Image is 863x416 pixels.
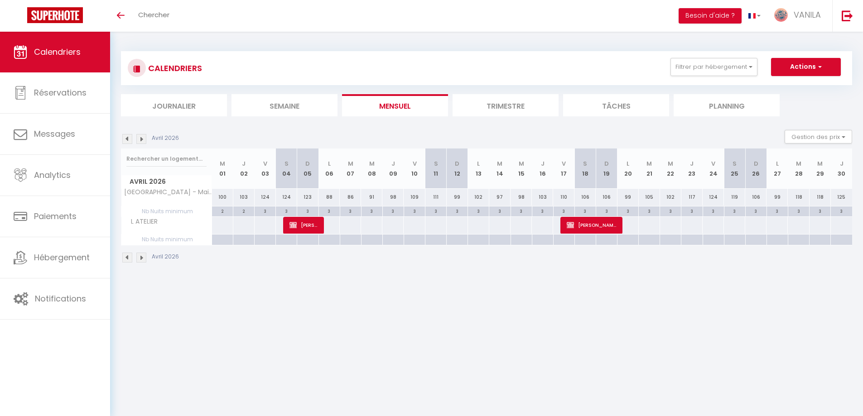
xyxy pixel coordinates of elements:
[660,189,681,206] div: 102
[297,148,318,189] th: 05
[668,159,673,168] abbr: M
[34,46,81,57] span: Calendriers
[297,206,318,215] div: 3
[297,189,318,206] div: 123
[34,169,71,181] span: Analytics
[511,189,532,206] div: 98
[596,206,617,215] div: 3
[703,206,724,215] div: 3
[382,148,404,189] th: 09
[553,148,574,189] th: 17
[627,159,629,168] abbr: L
[477,159,480,168] abbr: L
[646,159,652,168] abbr: M
[413,159,417,168] abbr: V
[453,94,559,116] li: Trimestre
[831,189,852,206] div: 125
[776,159,779,168] abbr: L
[788,148,809,189] th: 28
[724,206,745,215] div: 3
[703,148,724,189] th: 24
[810,189,831,206] div: 118
[447,189,468,206] div: 99
[328,159,331,168] abbr: L
[276,206,297,215] div: 3
[123,189,213,196] span: [GEOGRAPHIC_DATA] - Maison 3 chambres plage à pied
[425,189,447,206] div: 111
[455,159,459,168] abbr: D
[674,94,780,116] li: Planning
[511,206,532,215] div: 3
[138,10,169,19] span: Chercher
[318,148,340,189] th: 06
[681,206,702,215] div: 3
[404,148,425,189] th: 10
[348,159,353,168] abbr: M
[660,206,681,215] div: 3
[774,8,788,22] img: ...
[679,8,742,24] button: Besoin d'aide ?
[362,206,382,215] div: 3
[34,210,77,222] span: Paiements
[255,206,275,215] div: 3
[842,10,853,21] img: logout
[447,206,468,215] div: 3
[146,58,202,78] h3: CALENDRIERS
[553,189,574,206] div: 110
[369,159,375,168] abbr: M
[639,189,660,206] div: 105
[276,189,297,206] div: 124
[562,159,566,168] abbr: V
[255,148,276,189] th: 03
[639,206,660,215] div: 3
[604,159,609,168] abbr: D
[575,206,596,215] div: 3
[767,148,788,189] th: 27
[468,148,489,189] th: 13
[382,189,404,206] div: 98
[639,148,660,189] th: 21
[583,159,587,168] abbr: S
[152,253,179,261] p: Avril 2026
[489,148,511,189] th: 14
[123,217,160,227] span: L ATELIER
[342,94,448,116] li: Mensuel
[121,175,212,188] span: Avril 2026
[340,206,361,215] div: 3
[617,206,638,215] div: 3
[745,148,767,189] th: 26
[361,189,382,206] div: 91
[767,189,788,206] div: 99
[746,206,767,215] div: 3
[383,206,404,215] div: 3
[771,58,841,76] button: Actions
[831,148,852,189] th: 30
[617,189,639,206] div: 99
[231,94,337,116] li: Semaine
[34,87,87,98] span: Réservations
[434,159,438,168] abbr: S
[489,189,511,206] div: 97
[233,206,254,215] div: 2
[690,159,694,168] abbr: J
[511,148,532,189] th: 15
[121,234,212,244] span: Nb Nuits minimum
[233,189,255,206] div: 103
[468,189,489,206] div: 102
[425,206,446,215] div: 3
[767,206,788,215] div: 3
[788,206,809,215] div: 3
[532,206,553,215] div: 3
[532,148,553,189] th: 16
[212,189,233,206] div: 100
[255,189,276,206] div: 124
[289,216,318,234] span: [PERSON_NAME]
[840,159,844,168] abbr: J
[596,189,617,206] div: 106
[681,148,703,189] th: 23
[703,189,724,206] div: 124
[121,94,227,116] li: Journalier
[404,206,425,215] div: 3
[34,252,90,263] span: Hébergement
[541,159,545,168] abbr: J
